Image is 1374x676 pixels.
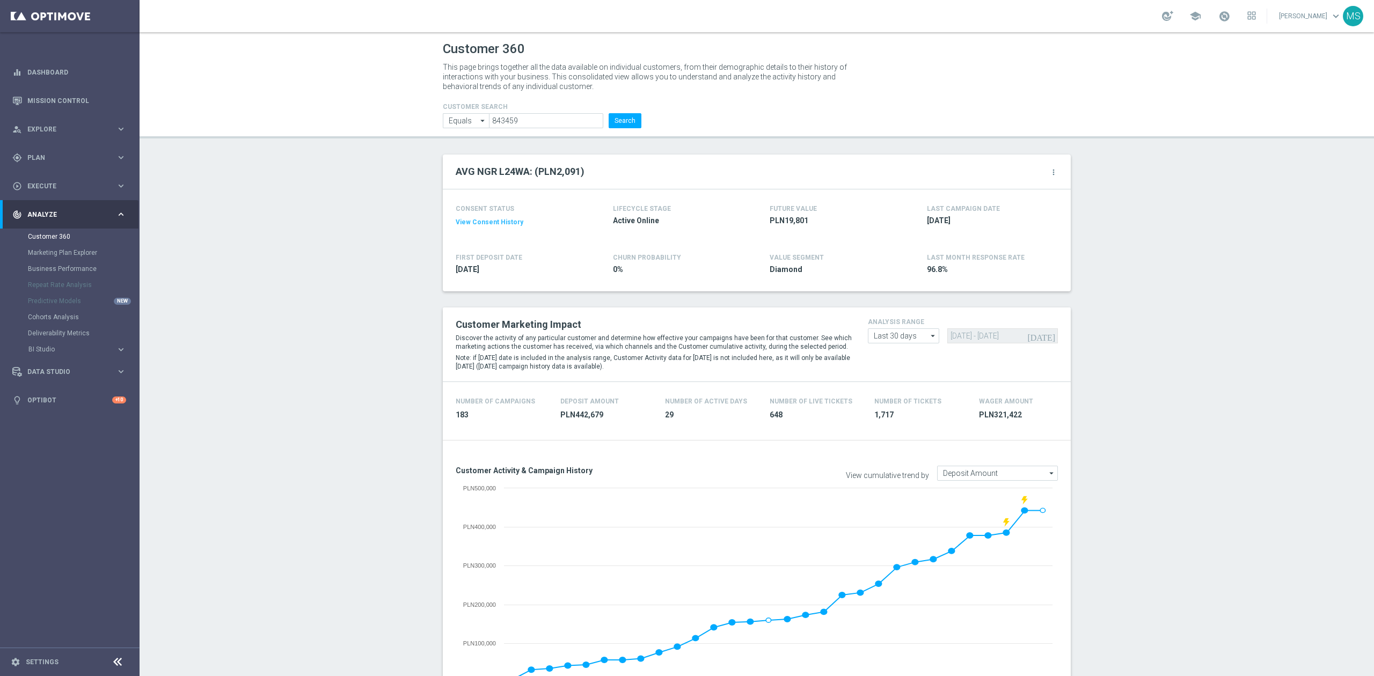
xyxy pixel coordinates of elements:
[28,293,138,309] div: Predictive Models
[12,58,126,86] div: Dashboard
[443,103,641,111] h4: CUSTOMER SEARCH
[27,126,116,133] span: Explore
[874,410,966,420] span: 1,717
[770,216,895,226] span: PLN19,801
[443,113,489,128] input: Enter CID, Email, name or phone
[27,386,112,414] a: Optibot
[28,248,112,257] a: Marketing Plan Explorer
[1330,10,1342,22] span: keyboard_arrow_down
[613,205,671,212] h4: LIFECYCLE STAGE
[770,254,824,261] h4: VALUE SEGMENT
[12,124,116,134] div: Explore
[12,182,127,190] button: play_circle_outline Execute keyboard_arrow_right
[609,113,641,128] button: Search
[12,396,127,405] button: lightbulb Optibot +10
[770,205,817,212] h4: FUTURE VALUE
[770,398,852,405] h4: Number Of Live Tickets
[28,264,112,273] a: Business Performance
[868,328,939,343] input: analysis range
[28,229,138,245] div: Customer 360
[28,346,105,352] span: BI Studio
[463,524,496,530] text: PLN400,000
[27,183,116,189] span: Execute
[27,86,126,115] a: Mission Control
[928,329,939,343] i: arrow_drop_down
[868,318,1058,326] h4: analysis range
[927,264,1053,275] span: 96.8%
[28,313,112,321] a: Cohorts Analysis
[613,216,739,226] span: Active Online
[613,264,739,275] span: 0%
[456,218,523,227] button: View Consent History
[456,165,584,178] h2: AVG NGR L24WA: (PLN2,091)
[560,398,619,405] h4: Deposit Amount
[846,471,929,480] label: View cumulative trend by
[12,153,22,163] i: gps_fixed
[28,232,112,241] a: Customer 360
[478,114,488,128] i: arrow_drop_down
[1189,10,1201,22] span: school
[443,62,856,91] p: This page brings together all the data available on individual customers, from their demographic ...
[613,254,681,261] span: CHURN PROBABILITY
[112,396,126,403] div: +10
[456,334,852,351] p: Discover the activity of any particular customer and determine how effective your campaigns have ...
[665,398,747,405] h4: Number of Active Days
[12,125,127,134] button: person_search Explore keyboard_arrow_right
[489,113,603,128] input: Enter CID, Email, name or phone
[443,41,1071,57] h1: Customer 360
[27,155,116,161] span: Plan
[116,181,126,191] i: keyboard_arrow_right
[12,368,127,376] button: Data Studio keyboard_arrow_right
[927,254,1025,261] span: LAST MONTH RESPONSE RATE
[11,657,20,667] i: settings
[28,346,116,352] div: BI Studio
[28,309,138,325] div: Cohorts Analysis
[1278,8,1343,24] a: [PERSON_NAME]keyboard_arrow_down
[114,298,131,305] div: NEW
[456,466,749,475] h3: Customer Activity & Campaign History
[27,211,116,218] span: Analyze
[28,277,138,293] div: Repeat Rate Analysis
[116,344,126,355] i: keyboard_arrow_right
[12,386,126,414] div: Optibot
[12,153,127,162] button: gps_fixed Plan keyboard_arrow_right
[12,181,116,191] div: Execute
[456,205,581,212] h4: CONSENT STATUS
[456,254,522,261] h4: FIRST DEPOSIT DATE
[456,398,535,405] h4: Number of Campaigns
[28,341,138,357] div: BI Studio
[116,366,126,377] i: keyboard_arrow_right
[28,345,127,354] button: BI Studio keyboard_arrow_right
[116,209,126,219] i: keyboard_arrow_right
[463,601,496,608] text: PLN200,000
[1049,168,1058,177] i: more_vert
[770,410,861,420] span: 648
[463,640,496,646] text: PLN100,000
[28,329,112,337] a: Deliverability Metrics
[12,395,22,405] i: lightbulb
[979,410,1071,420] span: PLN321,422
[456,410,547,420] span: 183
[12,86,126,115] div: Mission Control
[12,97,127,105] button: Mission Control
[12,367,116,377] div: Data Studio
[1047,466,1057,480] i: arrow_drop_down
[12,181,22,191] i: play_circle_outline
[456,264,581,275] span: 2015-07-14
[463,485,496,491] text: PLN500,000
[12,210,116,219] div: Analyze
[27,58,126,86] a: Dashboard
[12,68,127,77] button: equalizer Dashboard
[116,124,126,134] i: keyboard_arrow_right
[874,398,941,405] h4: Number Of Tickets
[456,354,852,371] p: Note: if [DATE] date is included in the analysis range, Customer Activity data for [DATE] is not ...
[26,659,59,665] a: Settings
[770,264,895,275] span: Diamond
